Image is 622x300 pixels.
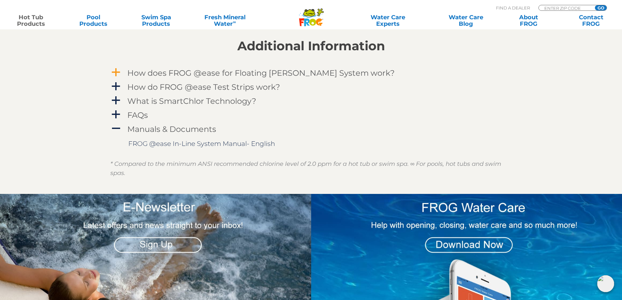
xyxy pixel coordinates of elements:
[111,96,121,105] span: a
[597,275,614,292] img: openIcon
[127,83,280,91] h4: How do FROG @ease Test Strips work?
[544,5,588,11] input: Zip Code Form
[111,110,121,119] span: a
[504,14,553,27] a: AboutFROG
[127,97,256,105] h4: What is SmartChlor Technology?
[7,14,55,27] a: Hot TubProducts
[110,67,512,79] a: a How does FROG @ease for Floating [PERSON_NAME] System work?
[127,69,395,77] h4: How does FROG @ease for Floating [PERSON_NAME] System work?
[595,5,607,10] input: GO
[111,82,121,91] span: a
[127,125,216,134] h4: Manuals & Documents
[110,95,512,107] a: a What is SmartChlor Technology?
[110,81,512,93] a: a How do FROG @ease Test Strips work?
[110,160,502,177] em: * Compared to the minimum ANSI recommended chlorine level of 2.0 ppm for a hot tub or swim spa. ∞...
[348,14,427,27] a: Water CareExperts
[233,19,236,24] sup: ∞
[110,39,512,53] h2: Additional Information
[111,124,121,134] span: A
[128,140,275,148] a: FROG @ease In-Line System Manual- English
[194,14,255,27] a: Fresh MineralWater∞
[567,14,615,27] a: ContactFROG
[496,5,530,11] p: Find A Dealer
[132,14,181,27] a: Swim SpaProducts
[441,14,490,27] a: Water CareBlog
[110,109,512,121] a: a FAQs
[69,14,118,27] a: PoolProducts
[110,123,512,135] a: A Manuals & Documents
[111,68,121,77] span: a
[127,111,148,119] h4: FAQs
